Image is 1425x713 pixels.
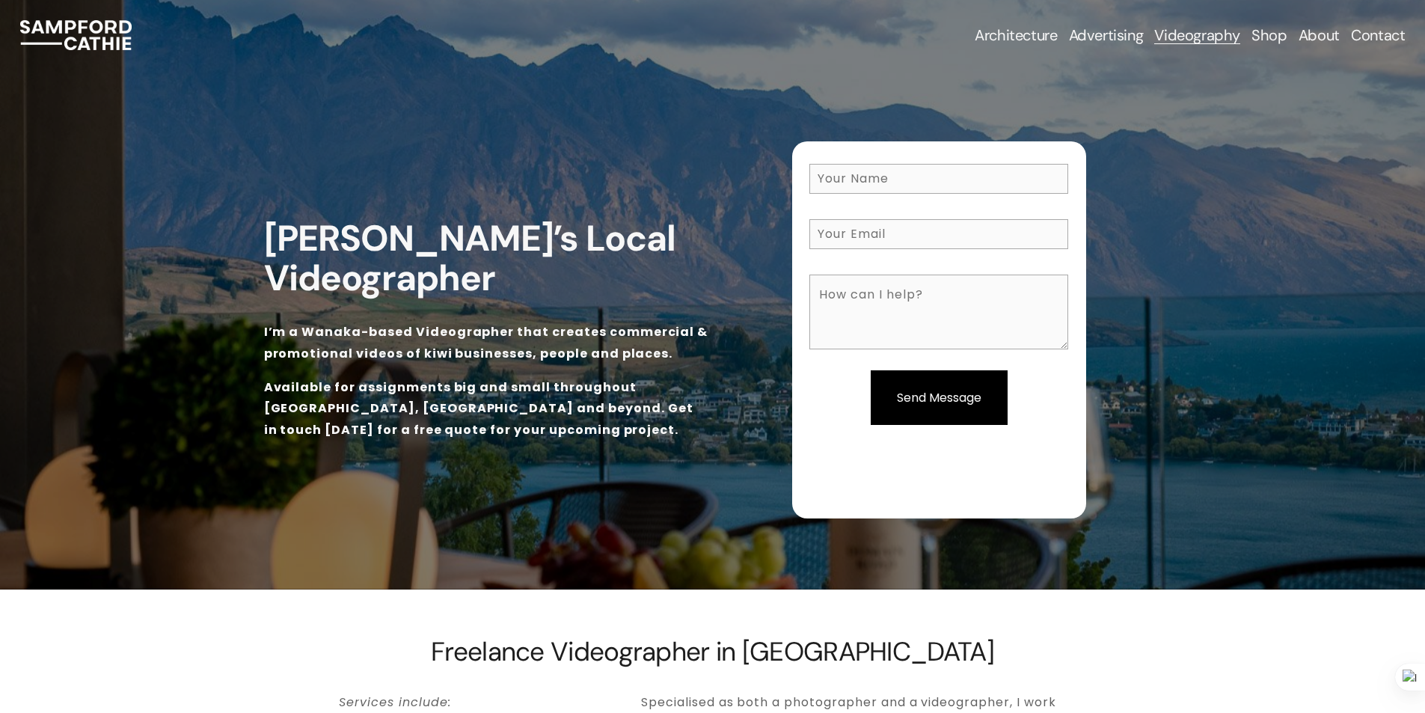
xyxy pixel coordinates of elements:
strong: [PERSON_NAME]’s Local Videographer [264,215,684,302]
strong: I’m a Wanaka-based Videographer that creates commercial & promotional videos of kiwi businesses, ... [264,323,711,362]
a: folder dropdown [1069,25,1144,46]
strong: Available for assignments big and small throughout [GEOGRAPHIC_DATA], [GEOGRAPHIC_DATA] and beyon... [264,379,696,439]
span: Advertising [1069,26,1144,44]
em: Services include: [339,694,450,711]
a: About [1299,25,1340,46]
a: Contact [1351,25,1405,46]
h2: Freelance Videographer in [GEOGRAPHIC_DATA] [264,637,1162,667]
a: folder dropdown [975,25,1057,46]
span: Architecture [975,26,1057,44]
input: Your Email [809,219,1068,249]
a: Shop [1251,25,1287,46]
input: Send Message [871,370,1008,425]
a: Videography [1154,25,1240,46]
img: Sampford Cathie Photo + Video [20,20,132,50]
input: Your Name [809,164,1068,194]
